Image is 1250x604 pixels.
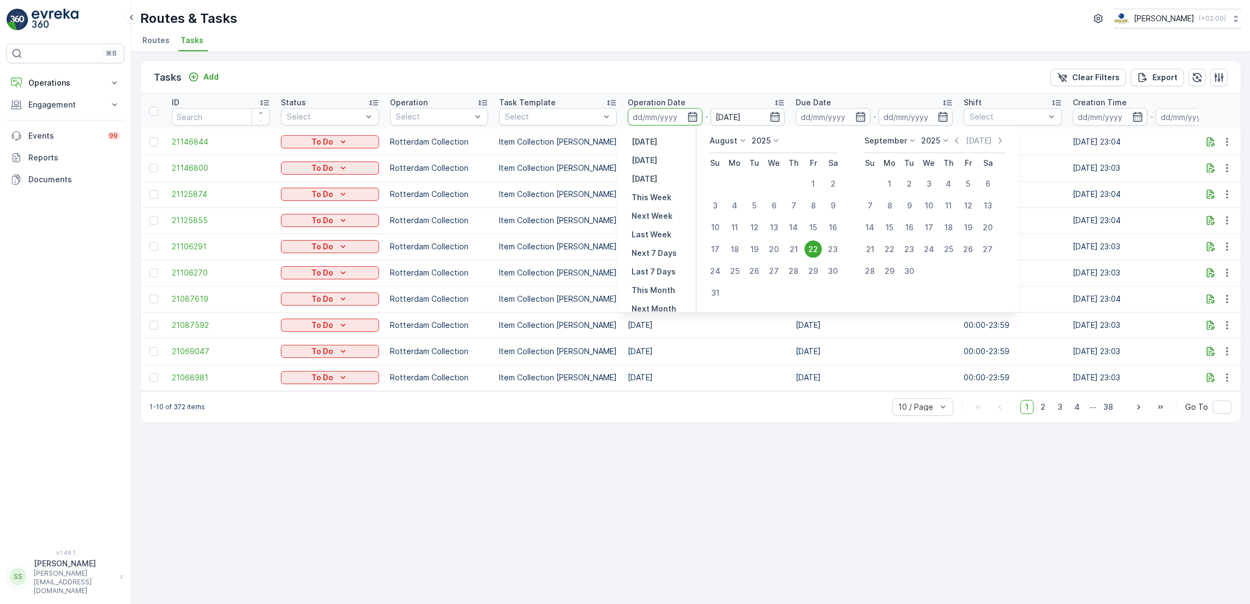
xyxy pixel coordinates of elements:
[900,262,918,280] div: 30
[1036,400,1050,414] span: 2
[494,338,622,364] td: Item Collection [PERSON_NAME]
[726,197,743,214] div: 4
[1199,14,1226,23] p: ( +02:00 )
[879,108,953,125] input: dd/mm/yyyy
[1069,400,1085,414] span: 4
[149,295,158,303] div: Toggle Row Selected
[106,49,117,58] p: ⌘B
[823,153,843,173] th: Saturday
[627,135,662,148] button: Yesterday
[1067,155,1235,181] td: [DATE] 23:03
[790,364,958,391] td: [DATE]
[622,312,790,338] td: [DATE]
[311,215,333,226] p: To Do
[172,215,270,226] a: 21125855
[632,192,671,203] p: This Week
[726,262,743,280] div: 25
[384,260,494,286] td: Rotterdam Collection
[979,197,996,214] div: 13
[959,219,977,236] div: 19
[632,155,657,166] p: [DATE]
[804,175,822,193] div: 1
[790,312,958,338] td: [DATE]
[494,312,622,338] td: Item Collection [PERSON_NAME]
[28,99,103,110] p: Engagement
[861,219,879,236] div: 14
[140,10,237,27] p: Routes & Tasks
[764,153,784,173] th: Wednesday
[7,169,124,190] a: Documents
[172,320,270,331] a: 21087592
[1152,72,1177,83] p: Export
[311,163,333,174] p: To Do
[281,214,379,227] button: To Do
[281,162,379,175] button: To Do
[1067,312,1235,338] td: [DATE] 23:03
[746,262,763,280] div: 26
[384,286,494,312] td: Rotterdam Collection
[881,241,898,258] div: 22
[1067,129,1235,155] td: [DATE] 23:04
[384,155,494,181] td: Rotterdam Collection
[172,294,270,304] a: 21087619
[966,135,991,146] p: [DATE]
[384,181,494,207] td: Rotterdam Collection
[494,155,622,181] td: Item Collection [PERSON_NAME]
[499,97,556,108] p: Task Template
[281,240,379,253] button: To Do
[873,110,876,123] p: -
[494,181,622,207] td: Item Collection [PERSON_NAME]
[390,97,428,108] p: Operation
[384,234,494,260] td: Rotterdam Collection
[149,216,158,225] div: Toggle Row Selected
[881,219,898,236] div: 15
[804,262,822,280] div: 29
[920,241,937,258] div: 24
[706,262,724,280] div: 24
[979,175,996,193] div: 6
[939,153,958,173] th: Thursday
[765,241,783,258] div: 20
[311,189,333,200] p: To Do
[784,153,803,173] th: Thursday
[28,174,120,185] p: Documents
[7,558,124,595] button: SS[PERSON_NAME][PERSON_NAME][EMAIL_ADDRESS][DOMAIN_NAME]
[940,175,957,193] div: 4
[172,346,270,357] span: 21069047
[627,265,680,278] button: Last 7 Days
[142,35,170,46] span: Routes
[785,219,802,236] div: 14
[824,241,842,258] div: 23
[172,241,270,252] a: 21106291
[959,197,977,214] div: 12
[384,364,494,391] td: Rotterdam Collection
[149,190,158,199] div: Toggle Row Selected
[627,210,677,223] button: Next Week
[1067,207,1235,234] td: [DATE] 23:04
[958,364,1067,391] td: 00:00-23:59
[109,131,118,140] p: 99
[725,153,744,173] th: Monday
[311,294,333,304] p: To Do
[706,284,724,302] div: 31
[172,108,270,125] input: Search
[970,111,1045,122] p: Select
[746,197,763,214] div: 5
[149,403,205,411] p: 1-10 of 372 items
[705,110,708,123] p: -
[632,266,676,277] p: Last 7 Days
[384,338,494,364] td: Rotterdam Collection
[7,549,124,556] span: v 1.48.1
[172,189,270,200] span: 21125874
[154,70,182,85] p: Tasks
[1067,260,1235,286] td: [DATE] 23:03
[7,94,124,116] button: Engagement
[804,241,822,258] div: 22
[172,136,270,147] a: 21146844
[384,207,494,234] td: Rotterdam Collection
[7,147,124,169] a: Reports
[1067,364,1235,391] td: [DATE] 23:03
[920,197,937,214] div: 10
[172,163,270,174] a: 21146800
